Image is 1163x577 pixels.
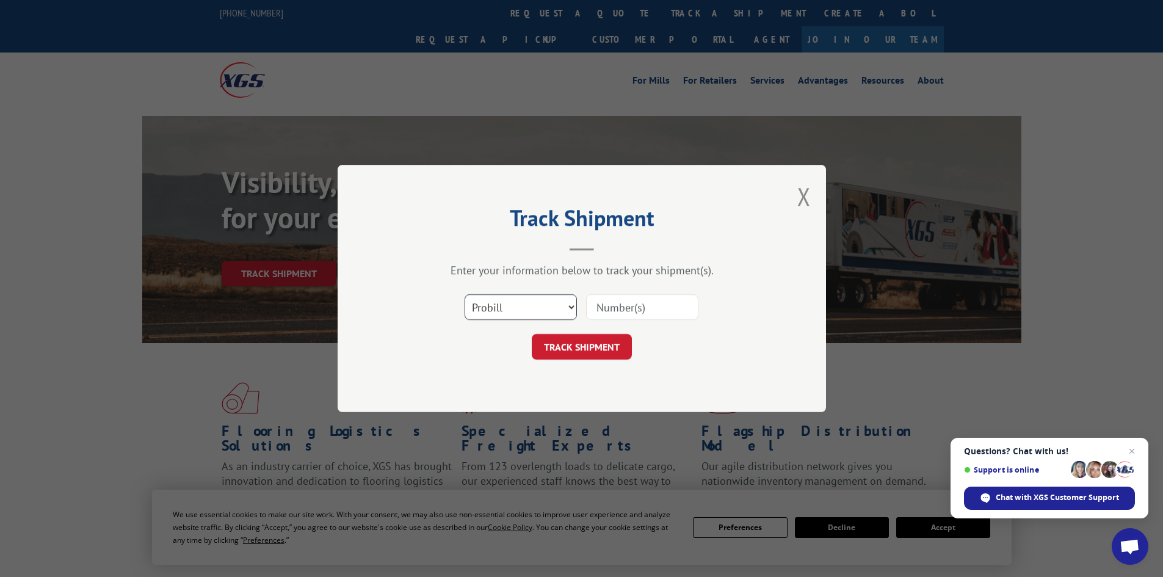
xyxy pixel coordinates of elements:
[964,487,1135,510] div: Chat with XGS Customer Support
[399,263,765,277] div: Enter your information below to track your shipment(s).
[1112,528,1148,565] div: Open chat
[964,446,1135,456] span: Questions? Chat with us!
[586,294,698,320] input: Number(s)
[964,465,1067,474] span: Support is online
[1125,444,1139,459] span: Close chat
[399,209,765,233] h2: Track Shipment
[532,334,632,360] button: TRACK SHIPMENT
[996,492,1119,503] span: Chat with XGS Customer Support
[797,180,811,212] button: Close modal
